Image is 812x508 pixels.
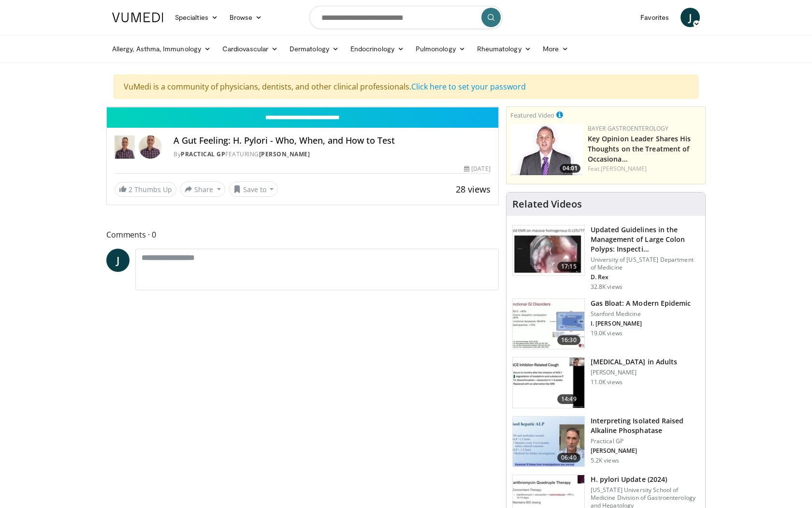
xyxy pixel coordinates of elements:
[512,198,582,210] h4: Related Videos
[557,453,580,463] span: 06:40
[635,8,675,27] a: Favorites
[591,447,699,455] p: [PERSON_NAME]
[115,135,135,159] img: Practical GP
[591,310,691,318] p: Stanford Medicine
[557,335,580,345] span: 16:30
[106,39,217,59] a: Allergy, Asthma, Immunology
[560,164,580,173] span: 04:01
[591,256,699,271] p: University of [US_STATE] Department of Medicine
[259,150,310,158] a: [PERSON_NAME]
[217,39,284,59] a: Cardiovascular
[410,39,471,59] a: Pulmonology
[345,39,410,59] a: Endocrinology
[512,225,699,291] a: 17:15 Updated Guidelines in the Management of Large Colon Polyps: Inspecti… University of [US_STA...
[512,299,699,350] a: 16:30 Gas Bloat: A Modern Epidemic Stanford Medicine I. [PERSON_NAME] 19.0K views
[471,39,537,59] a: Rheumatology
[510,124,583,175] img: 9828b8df-38ad-4333-b93d-bb657251ca89.png.150x105_q85_crop-smart_upscale.png
[557,262,580,271] span: 17:15
[169,8,224,27] a: Specialties
[106,228,499,241] span: Comments 0
[591,369,677,376] p: [PERSON_NAME]
[588,124,669,133] a: Bayer Gastroenterology
[114,75,698,99] div: VuMedi is a community of physicians, dentists, and other clinical professionals.
[588,134,691,164] a: Key Opinion Leader Shares His Thoughts on the Treatment of Occasiona…
[224,8,268,27] a: Browse
[464,164,490,173] div: [DATE]
[591,475,699,484] h3: H. pylori Update (2024)
[591,329,623,337] p: 19.0K views
[591,378,623,386] p: 11.0K views
[115,182,176,197] a: 2 Thumbs Up
[180,181,225,197] button: Share
[591,437,699,445] p: Practical GP
[512,416,699,467] a: 06:40 Interpreting Isolated Raised Alkaline Phosphatase Practical GP [PERSON_NAME] 5.2K views
[112,13,163,22] img: VuMedi Logo
[229,181,278,197] button: Save to
[591,283,623,291] p: 32.8K views
[411,81,526,92] a: Click here to set your password
[591,299,691,308] h3: Gas Bloat: A Modern Epidemic
[174,135,490,146] h4: A Gut Feeling: H. Pylori - Who, When, and How to Test
[139,135,162,159] img: Avatar
[588,164,701,173] div: Feat.
[129,185,132,194] span: 2
[591,357,677,367] h3: [MEDICAL_DATA] in Adults
[513,225,584,276] img: dfcfcb0d-b871-4e1a-9f0c-9f64970f7dd8.150x105_q85_crop-smart_upscale.jpg
[591,225,699,254] h3: Updated Guidelines in the Management of Large Colon Polyps: Inspecti…
[174,150,490,159] div: By FEATURING
[512,357,699,408] a: 14:49 [MEDICAL_DATA] in Adults [PERSON_NAME] 11.0K views
[181,150,225,158] a: Practical GP
[513,358,584,408] img: 11950cd4-d248-4755-8b98-ec337be04c84.150x105_q85_crop-smart_upscale.jpg
[510,124,583,175] a: 04:01
[591,320,691,328] p: I. [PERSON_NAME]
[309,6,503,29] input: Search topics, interventions
[513,417,584,467] img: 6a4ee52d-0f16-480d-a1b4-8187386ea2ed.150x105_q85_crop-smart_upscale.jpg
[537,39,574,59] a: More
[456,183,491,195] span: 28 views
[591,416,699,435] h3: Interpreting Isolated Raised Alkaline Phosphatase
[601,164,647,173] a: [PERSON_NAME]
[513,299,584,349] img: 480ec31d-e3c1-475b-8289-0a0659db689a.150x105_q85_crop-smart_upscale.jpg
[106,249,130,272] a: J
[284,39,345,59] a: Dermatology
[510,111,554,120] small: Featured Video
[557,394,580,404] span: 14:49
[591,273,699,281] p: D. Rex
[681,8,700,27] a: J
[591,457,619,464] p: 5.2K views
